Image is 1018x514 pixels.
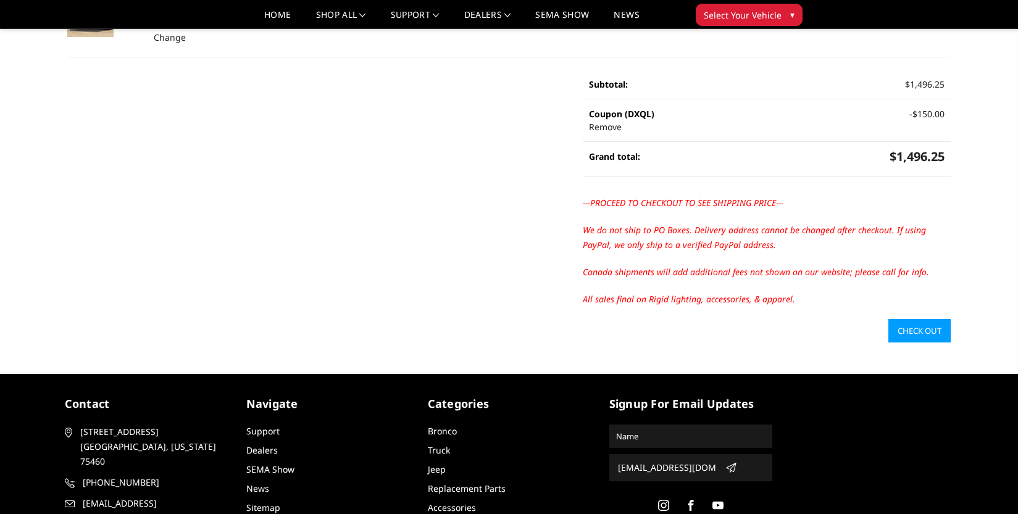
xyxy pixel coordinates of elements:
a: Jeep [428,463,446,475]
span: [STREET_ADDRESS] [GEOGRAPHIC_DATA], [US_STATE] 75460 [80,425,223,469]
a: Accessories [428,502,476,513]
a: Check out [888,319,951,342]
span: Select Your Vehicle [704,9,782,22]
a: Home [264,10,291,28]
a: Support [246,425,280,437]
h5: Categories [428,396,591,412]
span: -$150.00 [909,108,945,120]
a: Replacement Parts [428,483,506,494]
button: Select Your Vehicle [696,4,803,26]
h5: Navigate [246,396,409,412]
a: Support [391,10,440,28]
a: News [246,483,269,494]
a: Truck [428,444,450,456]
iframe: Chat Widget [956,455,1018,514]
span: [PHONE_NUMBER] [83,475,226,490]
p: We do not ship to PO Boxes. Delivery address cannot be changed after checkout. If using PayPal, w... [583,223,951,252]
p: All sales final on Rigid lighting, accessories, & apparel. [583,292,951,307]
a: Dealers [464,10,511,28]
a: SEMA Show [535,10,589,28]
h5: signup for email updates [609,396,772,412]
input: Name [611,426,770,446]
p: Canada shipments will add additional fees not shown on our website; please call for info. [583,265,951,280]
strong: Grand total: [589,151,640,162]
a: News [614,10,639,28]
a: Bronco [428,425,457,437]
a: Remove [589,121,622,133]
span: $1,496.25 [890,148,945,165]
a: [PHONE_NUMBER] [65,475,228,490]
h5: contact [65,396,228,412]
a: Change [154,31,186,43]
strong: Coupon (DXQL) [589,108,654,120]
a: SEMA Show [246,463,294,475]
a: shop all [316,10,366,28]
input: Email [613,458,720,478]
p: ---PROCEED TO CHECKOUT TO SEE SHIPPING PRICE--- [583,196,951,210]
a: Sitemap [246,502,280,513]
span: $1,496.25 [905,78,945,90]
span: ▾ [790,8,795,21]
strong: Subtotal: [589,78,628,90]
a: Dealers [246,444,278,456]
